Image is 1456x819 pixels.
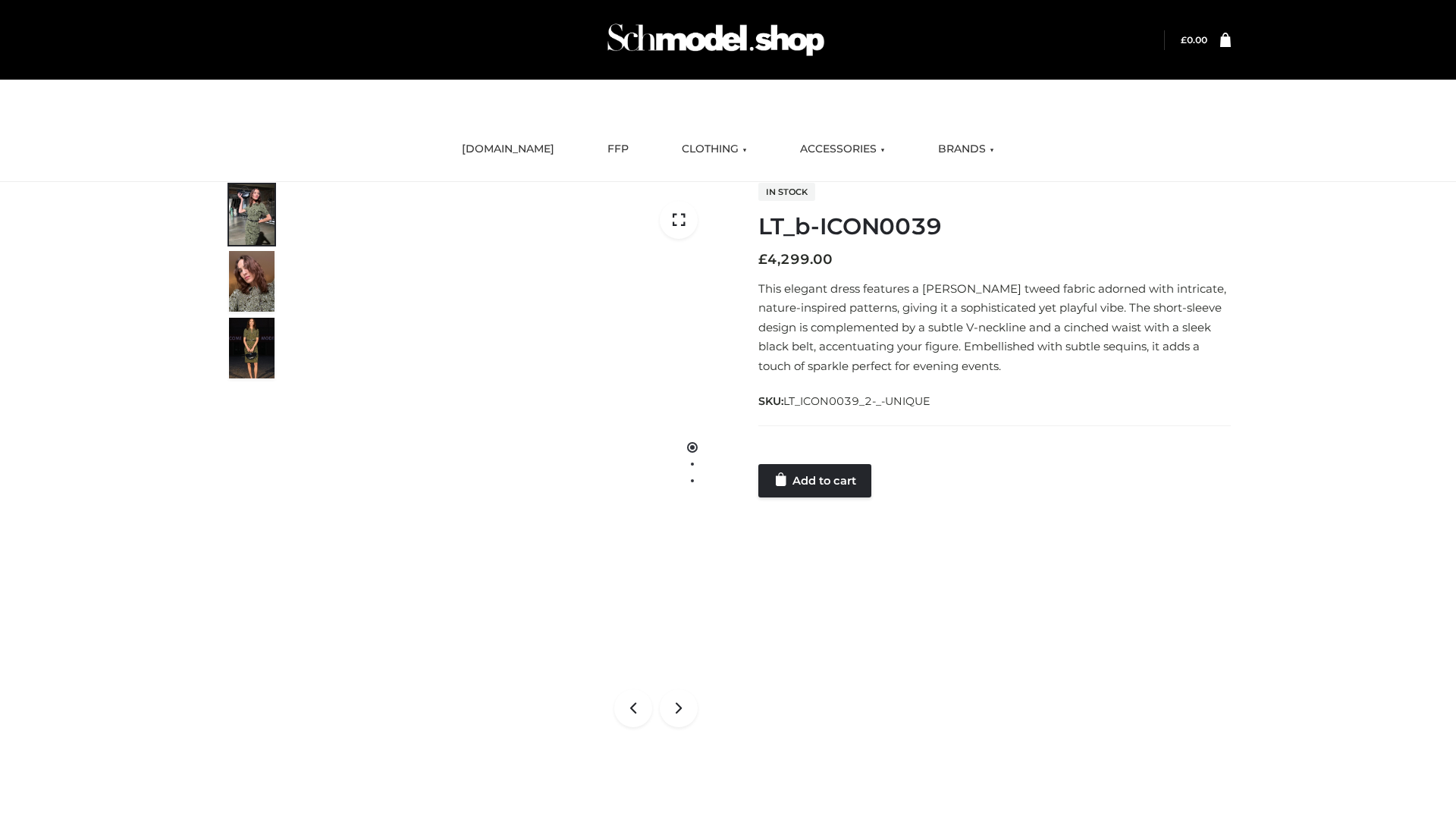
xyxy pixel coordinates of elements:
img: Screenshot-2024-10-29-at-7.00.03%E2%80%AFPM.jpg [229,251,275,312]
img: Screenshot-2024-10-29-at-6.59.56%E2%80%AFPM.jpg [229,184,275,245]
p: This elegant dress features a [PERSON_NAME] tweed fabric adorned with intricate, nature-inspired ... [758,279,1231,376]
span: £ [758,251,767,268]
bdi: 4,299.00 [758,251,833,268]
a: CLOTHING [670,133,758,166]
span: SKU: [758,392,932,410]
img: Screenshot-2024-10-29-at-6.59.56 PM [293,182,717,746]
span: £ [1181,34,1187,45]
a: BRANDS [927,133,1006,166]
a: FFP [596,133,640,166]
img: Schmodel Admin 964 [602,10,830,70]
a: £0.00 [1181,34,1207,45]
a: Add to cart [758,464,871,497]
h1: LT_b-ICON0039 [758,213,1231,240]
span: LT_ICON0039_2-_-UNIQUE [783,394,930,408]
a: [DOMAIN_NAME] [450,133,566,166]
img: Screenshot-2024-10-29-at-7.00.09%E2%80%AFPM.jpg [229,318,275,378]
span: In stock [758,183,815,201]
a: ACCESSORIES [789,133,896,166]
bdi: 0.00 [1181,34,1207,45]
